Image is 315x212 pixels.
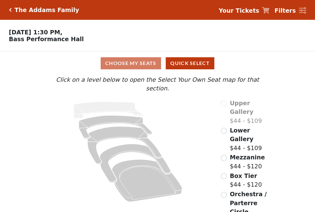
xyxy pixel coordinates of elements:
label: $44 - $120 [230,153,265,171]
p: Click on a level below to open the Select Your Own Seat map for that section. [44,75,271,93]
h5: The Addams Family [15,6,79,14]
label: $44 - $120 [230,171,262,189]
path: Orchestra / Parterre Circle - Seats Available: 147 [112,159,182,202]
span: Mezzanine [230,154,265,161]
a: Your Tickets [219,6,269,15]
span: Box Tier [230,172,257,179]
path: Upper Gallery - Seats Available: 0 [74,102,143,119]
path: Lower Gallery - Seats Available: 152 [79,115,152,139]
strong: Filters [274,7,296,14]
span: Upper Gallery [230,100,253,115]
strong: Your Tickets [219,7,259,14]
button: Quick Select [166,57,214,69]
a: Click here to go back to filters [9,8,12,12]
a: Filters [274,6,306,15]
label: $44 - $109 [230,126,271,153]
span: Lower Gallery [230,127,253,143]
label: $44 - $109 [230,99,271,125]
